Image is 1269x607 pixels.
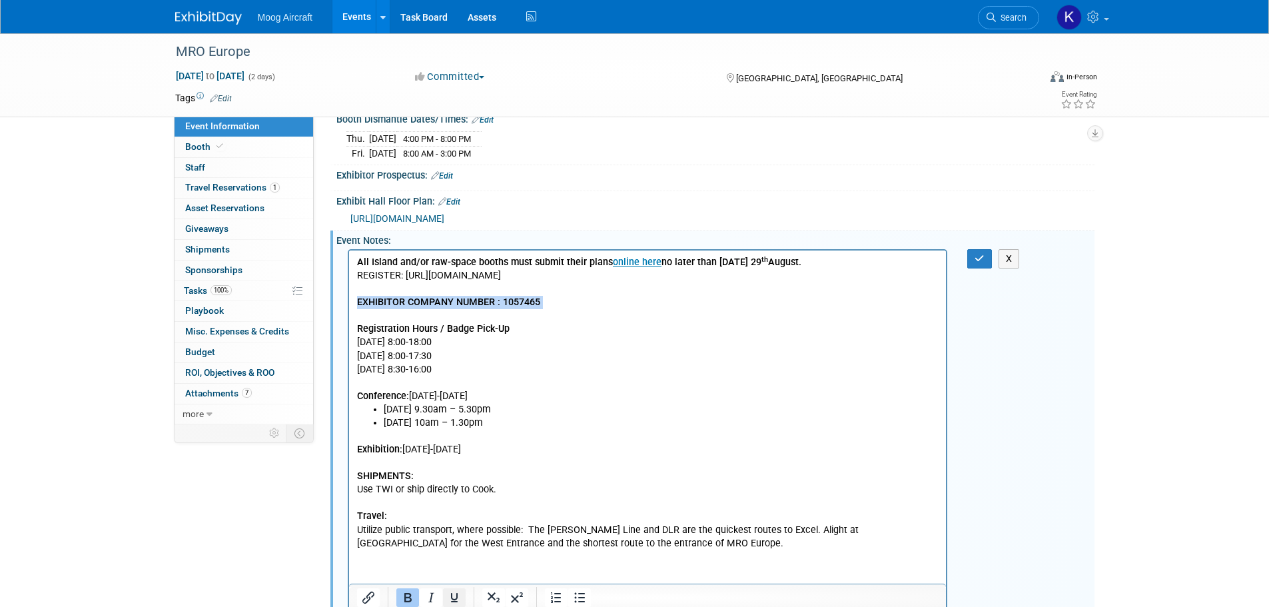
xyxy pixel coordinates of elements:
[978,6,1039,29] a: Search
[185,244,230,255] span: Shipments
[482,588,505,607] button: Subscript
[175,137,313,157] a: Booth
[185,141,226,152] span: Booth
[472,115,494,125] a: Edit
[185,346,215,357] span: Budget
[506,588,528,607] button: Superscript
[175,404,313,424] a: more
[185,203,264,213] span: Asset Reservations
[403,149,471,159] span: 8:00 AM - 3:00 PM
[410,70,490,84] button: Committed
[999,249,1020,269] button: X
[438,197,460,207] a: Edit
[1057,5,1082,30] img: Kelsey Blackley
[175,11,242,25] img: ExhibitDay
[263,424,286,442] td: Personalize Event Tab Strip
[286,424,313,442] td: Toggle Event Tabs
[242,388,252,398] span: 7
[210,94,232,103] a: Edit
[443,588,466,607] button: Underline
[346,146,369,160] td: Fri.
[204,71,216,81] span: to
[184,285,232,296] span: Tasks
[420,588,442,607] button: Italic
[545,588,568,607] button: Numbered list
[175,261,313,281] a: Sponsorships
[185,223,228,234] span: Giveaways
[336,109,1094,127] div: Booth Dismantle Dates/Times:
[175,219,313,239] a: Giveaways
[175,199,313,219] a: Asset Reservations
[175,117,313,137] a: Event Information
[961,69,1098,89] div: Event Format
[1060,91,1096,98] div: Event Rating
[175,342,313,362] a: Budget
[396,588,419,607] button: Bold
[175,158,313,178] a: Staff
[185,367,274,378] span: ROI, Objectives & ROO
[185,265,242,275] span: Sponsorships
[185,326,289,336] span: Misc. Expenses & Credits
[175,70,245,82] span: [DATE] [DATE]
[185,305,224,316] span: Playbook
[996,13,1027,23] span: Search
[258,12,312,23] span: Moog Aircraft
[369,132,396,147] td: [DATE]
[350,213,444,224] a: [URL][DOMAIN_NAME]
[270,183,280,193] span: 1
[175,240,313,260] a: Shipments
[175,384,313,404] a: Attachments7
[185,388,252,398] span: Attachments
[403,134,471,144] span: 4:00 PM - 8:00 PM
[357,588,380,607] button: Insert/edit link
[175,91,232,105] td: Tags
[247,73,275,81] span: (2 days)
[183,408,204,419] span: more
[171,40,1019,64] div: MRO Europe
[175,178,313,198] a: Travel Reservations1
[185,121,260,131] span: Event Information
[369,146,396,160] td: [DATE]
[175,363,313,383] a: ROI, Objectives & ROO
[568,588,591,607] button: Bullet list
[1051,71,1064,82] img: Format-Inperson.png
[1066,72,1097,82] div: In-Person
[175,301,313,321] a: Playbook
[431,171,453,181] a: Edit
[336,165,1094,183] div: Exhibitor Prospectus:
[185,182,280,193] span: Travel Reservations
[349,251,947,584] iframe: Rich Text Area
[185,162,205,173] span: Staff
[175,322,313,342] a: Misc. Expenses & Credits
[736,73,903,83] span: [GEOGRAPHIC_DATA], [GEOGRAPHIC_DATA]
[346,132,369,147] td: Thu.
[216,143,223,150] i: Booth reservation complete
[211,285,232,295] span: 100%
[175,281,313,301] a: Tasks100%
[336,191,1094,209] div: Exhibit Hall Floor Plan:
[336,231,1094,247] div: Event Notes:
